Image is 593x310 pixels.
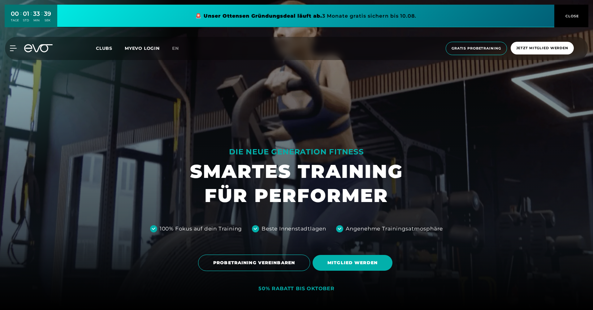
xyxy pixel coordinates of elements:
span: MITGLIED WERDEN [327,260,378,266]
a: Gratis Probetraining [444,42,509,55]
div: 33 [33,9,40,18]
div: SEK [44,18,51,23]
div: : [31,10,32,26]
a: Jetzt Mitglied werden [509,42,576,55]
h1: SMARTES TRAINING FÜR PERFORMER [190,159,403,208]
a: MITGLIED WERDEN [313,250,395,275]
div: 01 [23,9,29,18]
a: Clubs [96,45,125,51]
div: 39 [44,9,51,18]
a: en [172,45,186,52]
div: STD [23,18,29,23]
a: PROBETRAINING VEREINBAREN [198,250,313,276]
span: Clubs [96,45,112,51]
span: PROBETRAINING VEREINBAREN [213,260,295,266]
div: 50% RABATT BIS OKTOBER [258,286,335,292]
div: MIN [33,18,40,23]
div: 00 [11,9,19,18]
span: CLOSE [564,13,579,19]
div: : [41,10,42,26]
span: Jetzt Mitglied werden [516,45,568,51]
div: Beste Innenstadtlagen [262,225,326,233]
button: CLOSE [554,5,588,27]
a: MYEVO LOGIN [125,45,160,51]
div: TAGE [11,18,19,23]
div: : [20,10,21,26]
div: DIE NEUE GENERATION FITNESS [190,147,403,157]
span: Gratis Probetraining [452,46,501,51]
div: 100% Fokus auf dein Training [160,225,242,233]
span: en [172,45,179,51]
div: Angenehme Trainingsatmosphäre [346,225,443,233]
